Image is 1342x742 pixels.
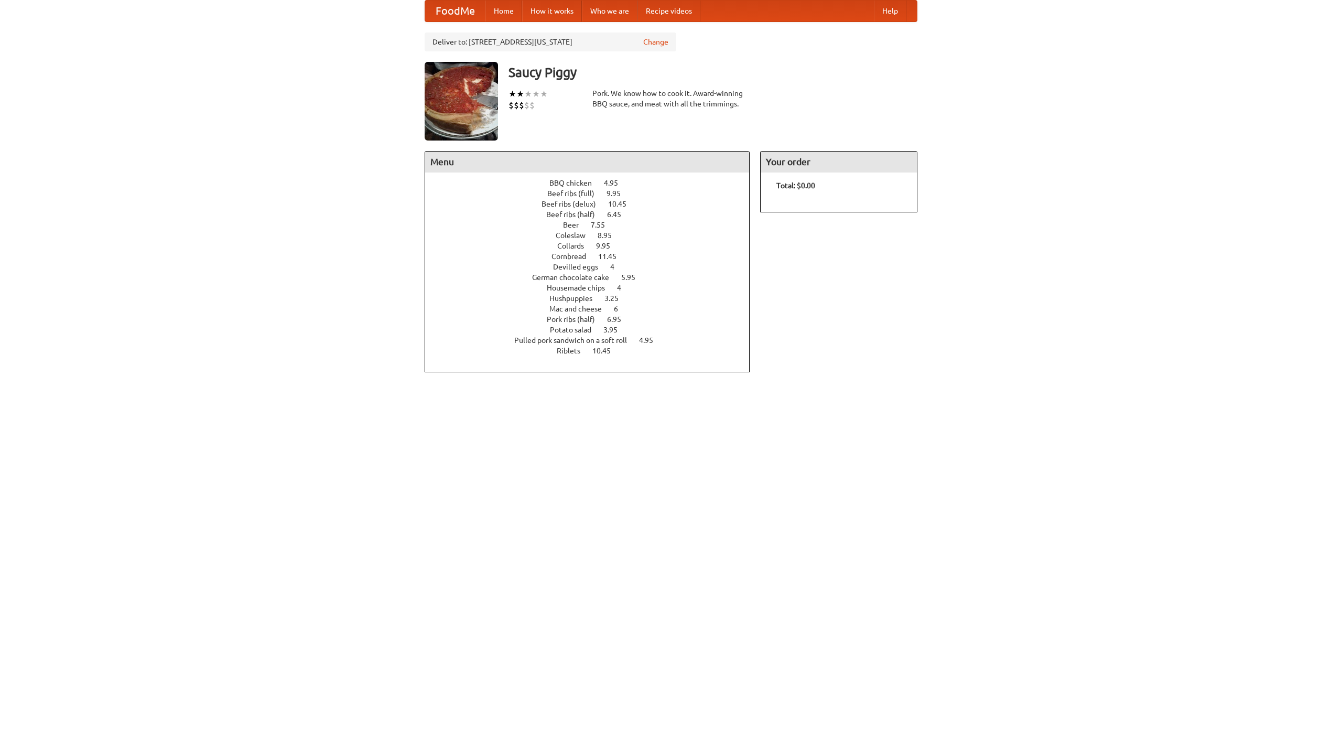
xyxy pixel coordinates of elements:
a: Housemade chips 4 [547,284,641,292]
a: Devilled eggs 4 [553,263,634,271]
div: Pork. We know how to cook it. Award-winning BBQ sauce, and meat with all the trimmings. [592,88,750,109]
a: Help [874,1,906,21]
span: German chocolate cake [532,273,620,282]
li: ★ [532,88,540,100]
li: $ [514,100,519,111]
a: FoodMe [425,1,485,21]
li: $ [524,100,529,111]
span: 8.95 [598,231,622,240]
span: 6.95 [607,315,632,324]
span: Mac and cheese [549,305,612,313]
span: Devilled eggs [553,263,609,271]
h3: Saucy Piggy [508,62,917,83]
span: Housemade chips [547,284,615,292]
span: Beef ribs (half) [546,210,605,219]
span: 4 [617,284,632,292]
span: 5.95 [621,273,646,282]
li: $ [519,100,524,111]
span: 9.95 [596,242,621,250]
li: ★ [540,88,548,100]
span: Beer [563,221,589,229]
a: Beef ribs (delux) 10.45 [542,200,646,208]
a: Pulled pork sandwich on a soft roll 4.95 [514,336,673,345]
span: Beef ribs (full) [547,189,605,198]
h4: Menu [425,152,749,173]
span: 10.45 [592,347,621,355]
span: 6 [614,305,629,313]
a: Mac and cheese 6 [549,305,637,313]
span: BBQ chicken [549,179,602,187]
span: 4 [610,263,625,271]
div: Deliver to: [STREET_ADDRESS][US_STATE] [425,33,676,51]
span: 6.45 [607,210,632,219]
span: 9.95 [607,189,631,198]
li: ★ [516,88,524,100]
a: Who we are [582,1,637,21]
li: $ [508,100,514,111]
li: ★ [508,88,516,100]
span: Potato salad [550,326,602,334]
img: angular.jpg [425,62,498,141]
a: Home [485,1,522,21]
span: Beef ribs (delux) [542,200,607,208]
a: Pork ribs (half) 6.95 [547,315,641,324]
b: Total: $0.00 [776,181,815,190]
a: Beef ribs (full) 9.95 [547,189,640,198]
span: 4.95 [639,336,664,345]
span: 3.95 [603,326,628,334]
span: Riblets [557,347,591,355]
span: Pork ribs (half) [547,315,605,324]
span: 4.95 [604,179,629,187]
span: Hushpuppies [549,294,603,303]
a: German chocolate cake 5.95 [532,273,655,282]
span: 3.25 [604,294,629,303]
span: 10.45 [608,200,637,208]
span: 7.55 [591,221,615,229]
a: Cornbread 11.45 [551,252,636,261]
span: Pulled pork sandwich on a soft roll [514,336,637,345]
li: ★ [524,88,532,100]
span: Cornbread [551,252,597,261]
span: Coleslaw [556,231,596,240]
a: Change [643,37,668,47]
a: Beef ribs (half) 6.45 [546,210,641,219]
span: Collards [557,242,594,250]
a: Riblets 10.45 [557,347,630,355]
a: Potato salad 3.95 [550,326,637,334]
a: BBQ chicken 4.95 [549,179,637,187]
a: Recipe videos [637,1,700,21]
li: $ [529,100,535,111]
a: Beer 7.55 [563,221,624,229]
a: Hushpuppies 3.25 [549,294,638,303]
a: Coleslaw 8.95 [556,231,631,240]
a: Collards 9.95 [557,242,630,250]
a: How it works [522,1,582,21]
h4: Your order [761,152,917,173]
span: 11.45 [598,252,627,261]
